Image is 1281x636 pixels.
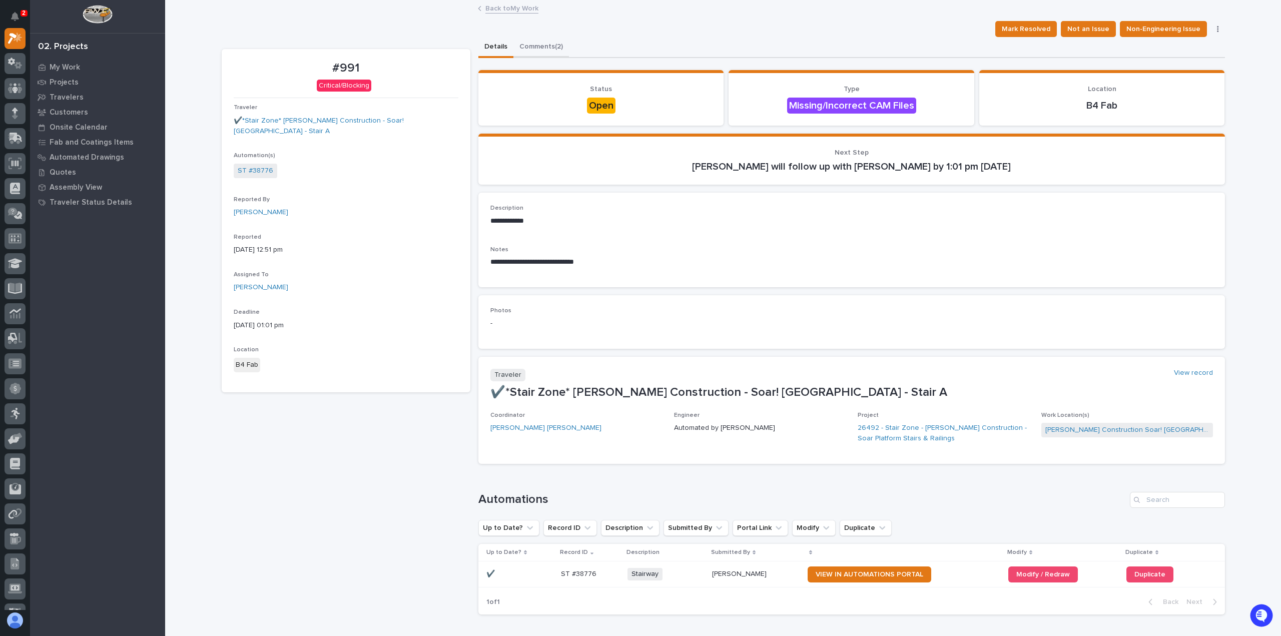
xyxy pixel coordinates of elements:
[1249,603,1276,630] iframe: Open customer support
[478,561,1225,587] tr: ✔️✔️ ST #38776ST #38776 Stairway[PERSON_NAME][PERSON_NAME] VIEW IN AUTOMATIONS PORTALModify / Red...
[50,108,88,117] p: Customers
[234,320,458,331] p: [DATE] 01:01 pm
[664,520,729,536] button: Submitted By
[5,610,26,631] button: users-avatar
[30,120,165,135] a: Onsite Calendar
[844,86,860,93] span: Type
[712,568,769,578] p: [PERSON_NAME]
[674,412,700,418] span: Engineer
[995,21,1057,37] button: Mark Resolved
[490,205,523,211] span: Description
[733,520,788,536] button: Portal Link
[238,166,273,176] a: ST #38776
[50,168,76,177] p: Quotes
[30,165,165,180] a: Quotes
[234,272,269,278] span: Assigned To
[490,385,1213,400] p: ✔️*Stair Zone* [PERSON_NAME] Construction - Soar! [GEOGRAPHIC_DATA] - Stair A
[601,520,660,536] button: Description
[486,547,521,558] p: Up to Date?
[490,369,525,381] p: Traveler
[234,116,458,137] a: ✔️*Stair Zone* [PERSON_NAME] Construction - Soar! [GEOGRAPHIC_DATA] - Stair A
[711,547,750,558] p: Submitted By
[1007,547,1027,558] p: Modify
[485,2,538,14] a: Back toMy Work
[30,135,165,150] a: Fab and Coatings Items
[490,318,1213,329] p: -
[490,308,511,314] span: Photos
[34,121,140,129] div: We're offline, we will be back soon!
[50,93,84,102] p: Travelers
[50,153,124,162] p: Automated Drawings
[1126,566,1173,582] a: Duplicate
[490,423,601,433] a: [PERSON_NAME] [PERSON_NAME]
[543,520,597,536] button: Record ID
[840,520,892,536] button: Duplicate
[478,520,539,536] button: Up to Date?
[835,149,869,156] span: Next Step
[490,247,508,253] span: Notes
[30,150,165,165] a: Automated Drawings
[816,571,923,578] span: VIEW IN AUTOMATIONS PORTAL
[317,80,371,92] div: Critical/Blocking
[30,75,165,90] a: Projects
[490,161,1213,173] p: [PERSON_NAME] will follow up with [PERSON_NAME] by 1:01 pm [DATE]
[50,78,79,87] p: Projects
[234,234,261,240] span: Reported
[234,358,260,372] div: B4 Fab
[30,195,165,210] a: Traveler Status Details
[561,568,598,578] p: ST #38776
[10,40,182,56] p: Welcome 👋
[38,42,88,53] div: 02. Projects
[1174,369,1213,377] a: View record
[20,161,55,171] span: Help Docs
[991,100,1213,112] p: B4 Fab
[71,185,121,193] a: Powered byPylon
[808,566,931,582] a: VIEW IN AUTOMATIONS PORTAL
[234,105,257,111] span: Traveler
[1061,21,1116,37] button: Not an Issue
[1088,86,1116,93] span: Location
[560,547,588,558] p: Record ID
[1130,492,1225,508] input: Search
[30,90,165,105] a: Travelers
[10,10,30,30] img: Stacker
[50,198,132,207] p: Traveler Status Details
[1182,597,1225,606] button: Next
[13,12,26,28] div: Notifications2
[10,56,182,72] p: How can we help?
[1157,597,1178,606] span: Back
[587,98,615,114] div: Open
[50,183,102,192] p: Assembly View
[234,61,458,76] p: #991
[170,114,182,126] button: Start new chat
[234,153,275,159] span: Automation(s)
[1067,23,1109,35] span: Not an Issue
[100,185,121,193] span: Pylon
[490,412,525,418] span: Coordinator
[1126,23,1200,35] span: Non-Engineering Issue
[50,63,80,72] p: My Work
[513,37,569,58] button: Comments (2)
[83,5,112,24] img: Workspace Logo
[30,180,165,195] a: Assembly View
[590,86,612,93] span: Status
[1134,571,1165,578] span: Duplicate
[234,347,259,353] span: Location
[478,37,513,58] button: Details
[234,197,270,203] span: Reported By
[787,98,916,114] div: Missing/Incorrect CAM Files
[1120,21,1207,37] button: Non-Engineering Issue
[1125,547,1153,558] p: Duplicate
[1016,571,1070,578] span: Modify / Redraw
[858,412,879,418] span: Project
[792,520,836,536] button: Modify
[1041,412,1089,418] span: Work Location(s)
[1186,597,1208,606] span: Next
[22,10,26,17] p: 2
[30,60,165,75] a: My Work
[5,6,26,27] button: Notifications
[1045,425,1209,435] a: [PERSON_NAME] Construction Soar! [GEOGRAPHIC_DATA]
[30,105,165,120] a: Customers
